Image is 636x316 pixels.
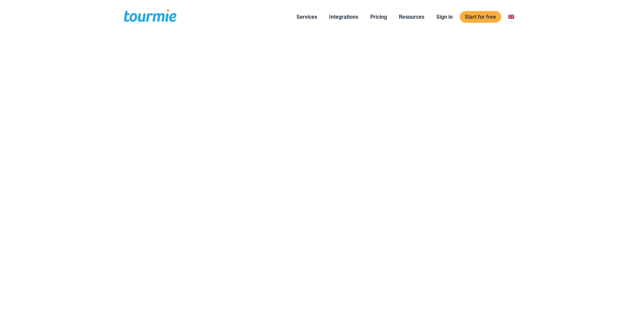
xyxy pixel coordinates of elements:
[460,11,501,23] a: Start for free
[394,13,429,21] a: Resources
[431,13,458,21] a: Sign in
[365,13,392,21] a: Pricing
[324,13,363,21] a: Integrations
[291,13,322,21] a: Services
